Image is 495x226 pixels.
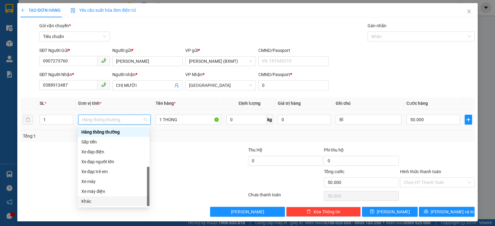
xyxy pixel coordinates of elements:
span: Tiêu chuẩn [43,32,106,41]
span: TẠO ĐƠN HÀNG [20,8,61,13]
input: 0 [278,115,331,125]
div: Xe đạp người lớn [81,158,146,165]
button: printer[PERSON_NAME] và In [419,207,475,217]
div: Khác [81,198,146,205]
th: Ghi chú [333,97,404,109]
span: Cước hàng [407,101,428,106]
div: 0 [59,35,122,43]
span: printer [424,209,428,214]
label: Gán nhãn [368,23,386,28]
span: plus [465,117,472,122]
span: Giá trị hàng [278,101,301,106]
span: SL [40,101,45,106]
div: Xe đạp trẻ em [81,168,146,175]
div: Xe máy [78,177,149,186]
span: Hàng thông thường [82,115,147,124]
span: [PERSON_NAME] [231,208,264,215]
div: Hàng thông thường [78,127,149,137]
label: Hình thức thanh toán [400,169,441,174]
div: [PERSON_NAME] (BXMT) [5,5,55,27]
span: Định lượng [239,101,260,106]
div: Hàng thông thường [81,129,146,135]
div: SĐT Người Gửi [39,47,110,54]
button: plus [465,115,472,125]
span: kg [267,115,273,125]
div: Xe máy [81,178,146,185]
div: SĐT Người Nhận [39,71,110,78]
div: 0896476792 [59,27,122,35]
div: Xe máy điện [81,188,146,195]
span: close [467,9,471,14]
div: 0971017148 [5,34,55,43]
span: [PERSON_NAME] [377,208,410,215]
span: Thu Hộ [248,147,262,152]
span: VP Nhận [185,72,203,77]
span: Gói vận chuyển [39,23,71,28]
div: Phí thu hộ [324,147,398,156]
input: VD: Bàn, Ghế [156,115,222,125]
span: Nhận: [59,5,74,12]
div: Chưa thanh toán [247,191,323,202]
span: Gửi: [5,5,15,12]
button: [PERSON_NAME] [210,207,285,217]
div: Xe máy điện [78,186,149,196]
button: deleteXóa Thông tin [286,207,361,217]
button: save[PERSON_NAME] [362,207,418,217]
div: Sấp tiền [78,137,149,147]
span: phone [101,82,106,87]
div: Phương [5,27,55,34]
span: save [370,209,374,214]
span: [PERSON_NAME] và In [431,208,474,215]
span: user-add [174,83,179,88]
div: CMND/Passport [258,47,329,54]
span: Hồ Chí Minh (BXMT) [189,57,252,66]
div: CMND/Passport [258,71,329,78]
div: Xe đạp điện [81,148,146,155]
img: icon [71,8,75,13]
div: Khác [78,196,149,206]
div: Người gửi [112,47,183,54]
button: delete [23,115,33,125]
div: Người nhận [112,71,183,78]
span: Xóa Thông tin [313,208,340,215]
span: Tuy Hòa [189,81,252,90]
input: Ghi Chú [336,115,402,125]
div: VP gửi [185,47,256,54]
div: Tổng: 1 [23,133,192,139]
div: Xe đạp người lớn [78,157,149,167]
div: [GEOGRAPHIC_DATA] [59,5,122,19]
div: NHI [59,19,122,27]
button: Close [460,3,478,20]
span: Yêu cầu xuất hóa đơn điện tử [71,8,136,13]
span: Đơn vị tính [78,101,101,106]
div: Sấp tiền [81,139,146,145]
div: Xe đạp trẻ em [78,167,149,177]
div: Xe đạp điện [78,147,149,157]
span: phone [101,58,106,63]
span: plus [20,8,25,12]
span: Tổng cước [324,169,344,174]
span: Tên hàng [156,101,176,106]
span: delete [307,209,311,214]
